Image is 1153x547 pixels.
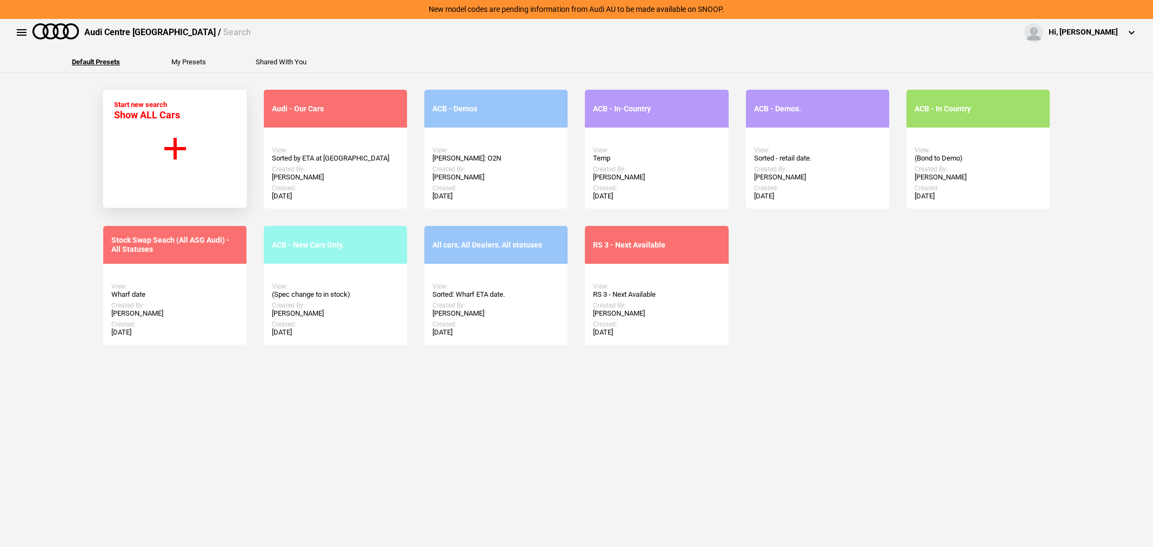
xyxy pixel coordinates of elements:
div: [DATE] [915,192,1042,201]
div: ACB - New Cars Only. [272,241,399,250]
div: View: [432,146,559,154]
div: Created By: [272,165,399,173]
div: Created By: [593,302,720,309]
div: [PERSON_NAME]: O2N [432,154,559,163]
div: [PERSON_NAME] [432,309,559,318]
div: Audi - Our Cars [272,104,399,114]
div: View: [593,146,720,154]
div: RS 3 - Next Available [593,290,720,299]
div: Created: [111,321,238,328]
div: Created By: [432,302,559,309]
div: Created By: [432,165,559,173]
div: Created: [593,321,720,328]
div: [DATE] [111,328,238,337]
div: View: [593,283,720,290]
button: My Presets [171,58,206,65]
div: Created: [432,321,559,328]
div: [PERSON_NAME] [915,173,1042,182]
div: (Bond to Demo) [915,154,1042,163]
div: Sorted: Wharf ETA date. [432,290,559,299]
div: View: [432,283,559,290]
div: (Spec change to in stock) [272,290,399,299]
div: Created By: [915,165,1042,173]
div: [PERSON_NAME] [754,173,881,182]
div: All cars, All Dealers, All statuses [432,241,559,250]
div: View: [272,283,399,290]
button: Start new search Show ALL Cars [103,89,247,208]
div: [PERSON_NAME] [593,309,720,318]
div: Created By: [272,302,399,309]
div: [DATE] [593,192,720,201]
div: Hi, [PERSON_NAME] [1049,27,1118,38]
div: Created By: [754,165,881,173]
div: [PERSON_NAME] [272,309,399,318]
div: [DATE] [432,192,559,201]
div: [PERSON_NAME] [593,173,720,182]
div: ACB - Demos [432,104,559,114]
div: Created: [915,184,1042,192]
div: Created: [272,321,399,328]
div: ACB - In Country [915,104,1042,114]
span: Search [223,27,251,37]
button: Shared With You [256,58,306,65]
div: Start new search [114,101,180,121]
div: ACB - Demos. [754,104,881,114]
div: ACB - In-Country [593,104,720,114]
div: [DATE] [272,192,399,201]
div: View: [111,283,238,290]
div: Wharf date [111,290,238,299]
span: Show ALL Cars [114,109,180,121]
div: Created: [272,184,399,192]
div: Created: [754,184,881,192]
img: audi.png [32,23,79,39]
div: Created By: [593,165,720,173]
div: [PERSON_NAME] [111,309,238,318]
div: Created: [593,184,720,192]
div: Temp [593,154,720,163]
div: Audi Centre [GEOGRAPHIC_DATA] / [84,26,251,38]
div: Created: [432,184,559,192]
div: Sorted by ETA at [GEOGRAPHIC_DATA] [272,154,399,163]
div: View: [754,146,881,154]
div: [DATE] [432,328,559,337]
div: View: [915,146,1042,154]
div: [DATE] [593,328,720,337]
div: View: [272,146,399,154]
div: Created By: [111,302,238,309]
div: Sorted - retail date. [754,154,881,163]
div: [PERSON_NAME] [432,173,559,182]
div: RS 3 - Next Available [593,241,720,250]
div: [PERSON_NAME] [272,173,399,182]
button: Default Presets [72,58,120,65]
div: [DATE] [272,328,399,337]
div: [DATE] [754,192,881,201]
div: Stock Swap Seach (All ASG Audi) - All Statuses [111,236,238,254]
